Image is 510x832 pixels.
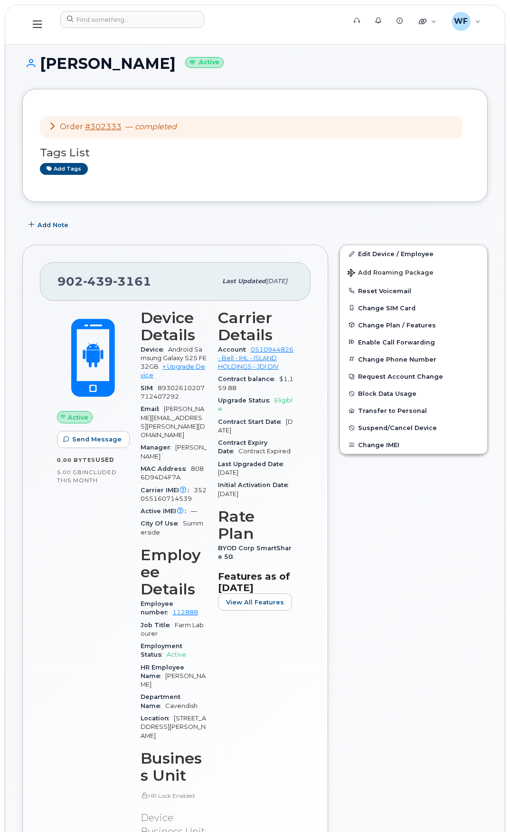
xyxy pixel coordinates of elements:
a: Edit Device / Employee [340,245,487,262]
span: 439 [83,274,113,288]
span: Employee number [141,600,173,616]
span: 352055160714539 [141,487,207,502]
span: 89302610207712407292 [141,384,205,400]
button: Change Phone Number [340,351,487,368]
span: [PERSON_NAME] [141,672,206,688]
span: Last Upgraded Date [218,460,288,468]
span: Contract Expiry Date [218,439,267,455]
span: Active [167,651,186,658]
button: Reset Voicemail [340,282,487,299]
span: 5.00 GB [57,469,82,476]
span: Send Message [72,435,122,444]
button: View All Features [218,593,292,611]
button: Send Message [57,431,130,448]
span: Summerside [141,520,203,536]
span: Job Title [141,622,175,629]
span: — [125,122,177,131]
span: Employment Status [141,642,182,658]
a: + Upgrade Device [141,363,205,379]
span: Farm Labourer [141,622,204,637]
span: Last updated [222,277,266,285]
span: Active IMEI [141,507,191,515]
span: BYOD Corp SmartShare 50 [218,545,292,560]
button: Request Account Change [340,368,487,385]
h3: Carrier Details [218,309,293,344]
button: Enable Call Forwarding [340,334,487,351]
span: SIM [141,384,158,392]
a: 0510944826 - Bell - IHL - ISLAND HOLDINGS - JDI DIV [218,346,293,371]
span: View All Features [226,598,284,607]
button: Change Plan / Features [340,316,487,334]
span: Department Name [141,693,180,709]
span: Manager [141,444,175,451]
span: Contract Expired [238,448,291,455]
span: Device [141,346,168,353]
button: Transfer to Personal [340,402,487,419]
span: Enable Call Forwarding [358,338,435,345]
span: Cavendish [165,702,198,709]
h3: Features as of [DATE] [218,571,293,593]
span: Change Plan / Features [358,321,436,328]
span: Contract Start Date [218,418,286,425]
span: [PERSON_NAME][EMAIL_ADDRESS][PERSON_NAME][DOMAIN_NAME] [141,405,205,439]
span: [PERSON_NAME] [141,444,207,459]
a: Add tags [40,163,88,175]
h3: Device Details [141,309,207,344]
span: Carrier IMEI [141,487,194,494]
span: [DATE] [218,469,238,476]
h3: Rate Plan [218,508,293,542]
h1: [PERSON_NAME] [22,55,488,72]
h3: Tags List [40,147,470,159]
span: [DATE] [266,277,287,285]
span: used [95,456,114,463]
h3: Business Unit [141,750,207,784]
span: Active [68,413,88,422]
p: HR Lock Enabled [141,792,207,800]
span: $1,159.88 [218,375,293,391]
span: Add Roaming Package [348,269,434,278]
a: 112888 [172,609,198,616]
span: Email [141,405,164,412]
span: Order [60,122,83,131]
span: Account [218,346,251,353]
span: Upgrade Status [218,397,274,404]
button: Change IMEI [340,436,487,453]
button: Add Roaming Package [340,262,487,282]
span: 902 [57,274,151,288]
button: Change SIM Card [340,299,487,316]
span: 3161 [113,274,151,288]
small: Active [185,57,224,68]
span: [STREET_ADDRESS][PERSON_NAME] [141,715,206,739]
button: Suspend/Cancel Device [340,419,487,436]
span: City Of Use [141,520,183,527]
span: Android Samsung Galaxy S25 FE 32GB [141,346,207,371]
span: HR Employee Name [141,664,184,679]
button: Add Note [22,216,76,233]
h3: Employee Details [141,546,207,598]
span: 0.00 Bytes [57,457,95,463]
span: [DATE] [218,490,238,497]
span: MAC Address [141,465,191,472]
button: Block Data Usage [340,385,487,402]
span: Initial Activation Date [218,481,293,488]
span: — [191,507,197,515]
span: Location [141,715,174,722]
span: [DATE] [218,418,293,434]
span: included this month [57,469,117,484]
span: Add Note [38,220,68,230]
a: #302333 [85,122,122,131]
span: Suspend/Cancel Device [358,424,437,431]
span: Contract balance [218,375,279,383]
em: completed [135,122,177,131]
